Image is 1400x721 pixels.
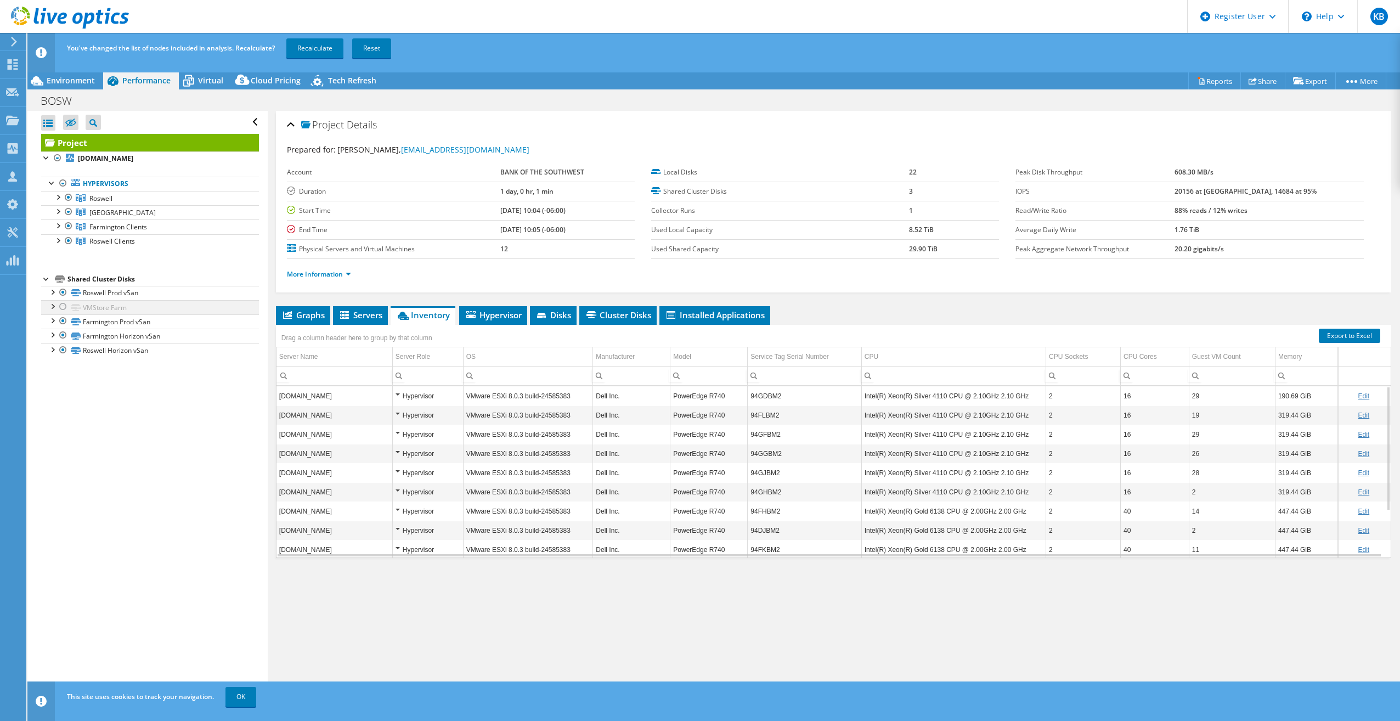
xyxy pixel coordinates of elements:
a: Roswell [41,191,259,205]
div: Server Name [279,350,318,363]
td: Column Model, Filter cell [670,366,748,385]
td: Column CPU, Value Intel(R) Xeon(R) Gold 6138 CPU @ 2.00GHz 2.00 GHz [861,521,1046,540]
td: Column CPU Sockets, Value 2 [1046,540,1121,559]
div: Shared Cluster Disks [67,273,259,286]
td: Column CPU Sockets, Value 2 [1046,425,1121,444]
td: Model Column [670,347,748,367]
label: Used Local Capacity [651,224,908,235]
td: Column OS, Value VMware ESXi 8.0.3 build-24585383 [463,521,593,540]
td: Column CPU Cores, Value 16 [1121,463,1189,482]
td: Column Memory, Value 190.69 GiB [1275,386,1337,405]
b: 20156 at [GEOGRAPHIC_DATA], 14684 at 95% [1175,187,1317,196]
td: Column CPU, Value Intel(R) Xeon(R) Gold 6138 CPU @ 2.00GHz 2.00 GHz [861,502,1046,521]
div: Hypervisor [396,505,460,518]
a: OK [225,687,256,707]
td: Column Manufacturer, Value Dell Inc. [593,502,670,521]
td: Column Memory, Filter cell [1275,366,1337,385]
b: 1.76 TiB [1175,225,1199,234]
td: Column Server Name, Value vm-fp1.internal.bankofsw.com [276,482,392,502]
h1: BOSW [36,95,89,107]
a: Roswell Clients [41,234,259,249]
span: Cloud Pricing [251,75,301,86]
label: Physical Servers and Virtual Machines [287,244,500,255]
td: Server Name Column [276,347,392,367]
div: Hypervisor [396,447,460,460]
td: Column CPU Sockets, Value 2 [1046,463,1121,482]
label: Read/Write Ratio [1015,205,1174,216]
td: Column Guest VM Count, Value 29 [1189,425,1275,444]
label: End Time [287,224,500,235]
b: [DATE] 10:05 (-06:00) [500,225,566,234]
td: Column Memory, Value 447.44 GiB [1275,502,1337,521]
b: 20.20 gigabits/s [1175,244,1224,254]
td: Column CPU Cores, Value 16 [1121,482,1189,502]
td: Column CPU, Filter cell [861,366,1046,385]
div: CPU Sockets [1049,350,1088,363]
td: Column Server Role, Value Hypervisor [392,521,463,540]
td: Column CPU Sockets, Value 2 [1046,521,1121,540]
b: 608.30 MB/s [1175,167,1213,177]
a: Edit [1358,412,1369,419]
td: Column Manufacturer, Value Dell Inc. [593,444,670,463]
td: Column Manufacturer, Value Dell Inc. [593,463,670,482]
td: Column Server Name, Value vm-p1.internal.bankofsw.com [276,386,392,405]
td: Column Guest VM Count, Value 28 [1189,463,1275,482]
div: Hypervisor [396,543,460,556]
td: Column Manufacturer, Value Dell Inc. [593,386,670,405]
td: Column Service Tag Serial Number, Value 94FKBM2 [748,540,861,559]
label: Start Time [287,205,500,216]
td: Column Guest VM Count, Value 11 [1189,540,1275,559]
div: Service Tag Serial Number [750,350,829,363]
a: Roswell Horizon vSan [41,343,259,358]
td: Column CPU Sockets, Value 2 [1046,502,1121,521]
td: Column CPU Cores, Value 40 [1121,521,1189,540]
label: Local Disks [651,167,908,178]
td: Column OS, Value VMware ESXi 8.0.3 build-24585383 [463,482,593,502]
span: Project [301,120,344,131]
td: Column Server Name, Filter cell [276,366,392,385]
span: Disks [535,309,571,320]
a: Edit [1358,527,1369,534]
span: Installed Applications [665,309,765,320]
td: Column Model, Value PowerEdge R740 [670,425,748,444]
td: Column Service Tag Serial Number, Value 94GDBM2 [748,386,861,405]
td: Guest VM Count Column [1189,347,1275,367]
label: Duration [287,186,500,197]
td: Column Server Name, Value vm-fp3.internal.bankofsw.com [276,463,392,482]
td: Column Memory, Value 319.44 GiB [1275,482,1337,502]
a: Edit [1358,431,1369,438]
td: Column Service Tag Serial Number, Value 94GJBM2 [748,463,861,482]
td: Column Model, Value PowerEdge R740 [670,463,748,482]
b: 12 [500,244,508,254]
a: Edit [1358,469,1369,477]
a: Edit [1358,508,1369,515]
b: [DOMAIN_NAME] [78,154,133,163]
div: Hypervisor [396,428,460,441]
td: Column CPU Cores, Value 40 [1121,502,1189,521]
td: Column Server Role, Value Hypervisor [392,386,463,405]
div: Memory [1278,350,1302,363]
label: Shared Cluster Disks [651,186,908,197]
td: Column Model, Value PowerEdge R740 [670,502,748,521]
div: Guest VM Count [1192,350,1241,363]
td: Column Service Tag Serial Number, Value 94GHBM2 [748,482,861,502]
td: Column Server Role, Filter cell [392,366,463,385]
td: Column Model, Value PowerEdge R740 [670,482,748,502]
td: Column Server Name, Value vm-p3.internal.bankofsw.com [276,405,392,425]
td: Column Manufacturer, Value Dell Inc. [593,405,670,425]
td: Column Guest VM Count, Value 2 [1189,482,1275,502]
td: Column Memory, Value 319.44 GiB [1275,444,1337,463]
span: You've changed the list of nodes included in analysis. Recalculate? [67,43,275,53]
a: More Information [287,269,351,279]
svg: \n [1302,12,1312,21]
label: IOPS [1015,186,1174,197]
a: Export [1285,72,1336,89]
div: CPU [865,350,878,363]
td: Column Model, Value PowerEdge R740 [670,521,748,540]
td: Column Model, Value PowerEdge R740 [670,405,748,425]
td: Column Service Tag Serial Number, Value 94FHBM2 [748,502,861,521]
td: Manufacturer Column [593,347,670,367]
td: Column Service Tag Serial Number, Value 94FLBM2 [748,405,861,425]
td: Column Server Role, Value Hypervisor [392,482,463,502]
td: Column OS, Value VMware ESXi 8.0.3 build-24585383 [463,405,593,425]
